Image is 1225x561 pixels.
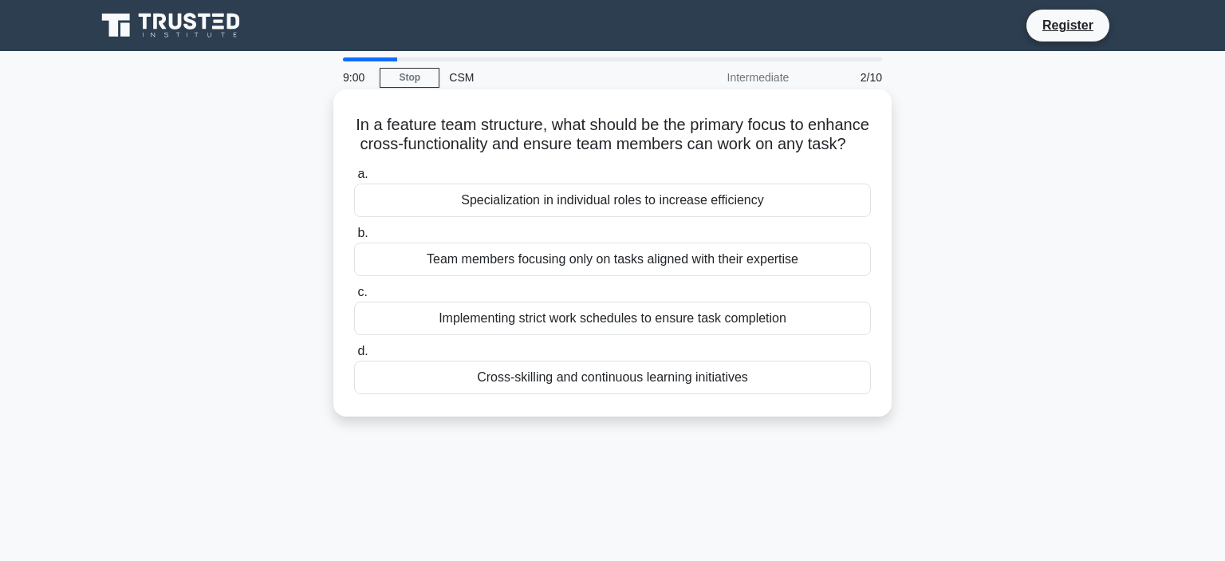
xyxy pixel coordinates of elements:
[353,115,872,155] h5: In a feature team structure, what should be the primary focus to enhance cross-functionality and ...
[357,167,368,180] span: a.
[354,361,871,394] div: Cross-skilling and continuous learning initiatives
[357,344,368,358] span: d.
[380,68,439,88] a: Stop
[1033,15,1103,35] a: Register
[357,285,367,298] span: c.
[354,184,871,217] div: Specialization in individual roles to increase efficiency
[439,61,659,93] div: CSM
[798,61,892,93] div: 2/10
[333,61,380,93] div: 9:00
[354,243,871,276] div: Team members focusing only on tasks aligned with their expertise
[354,302,871,335] div: Implementing strict work schedules to ensure task completion
[659,61,798,93] div: Intermediate
[357,226,368,239] span: b.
